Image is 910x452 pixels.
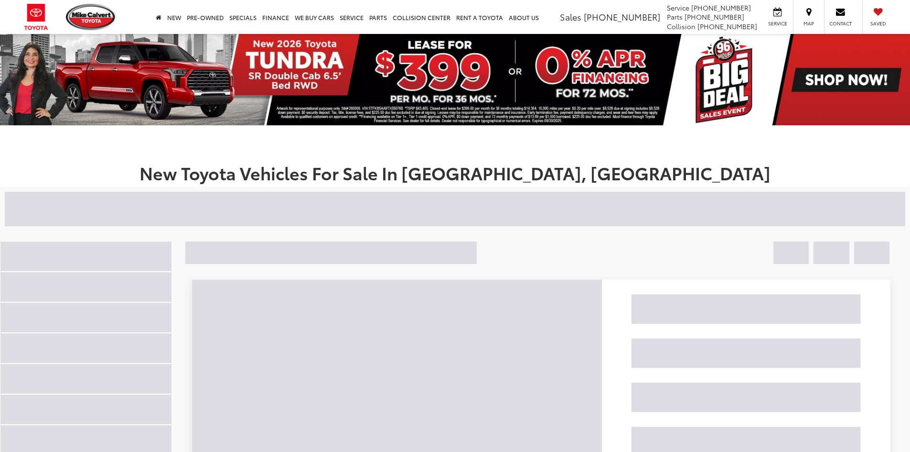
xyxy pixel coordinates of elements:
[867,20,889,27] span: Saved
[66,4,117,30] img: Mike Calvert Toyota
[685,12,744,22] span: [PHONE_NUMBER]
[584,11,660,23] span: [PHONE_NUMBER]
[829,20,852,27] span: Contact
[767,20,788,27] span: Service
[691,3,751,12] span: [PHONE_NUMBER]
[697,22,757,31] span: [PHONE_NUMBER]
[667,12,683,22] span: Parts
[560,11,581,23] span: Sales
[667,22,696,31] span: Collision
[798,20,819,27] span: Map
[667,3,689,12] span: Service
